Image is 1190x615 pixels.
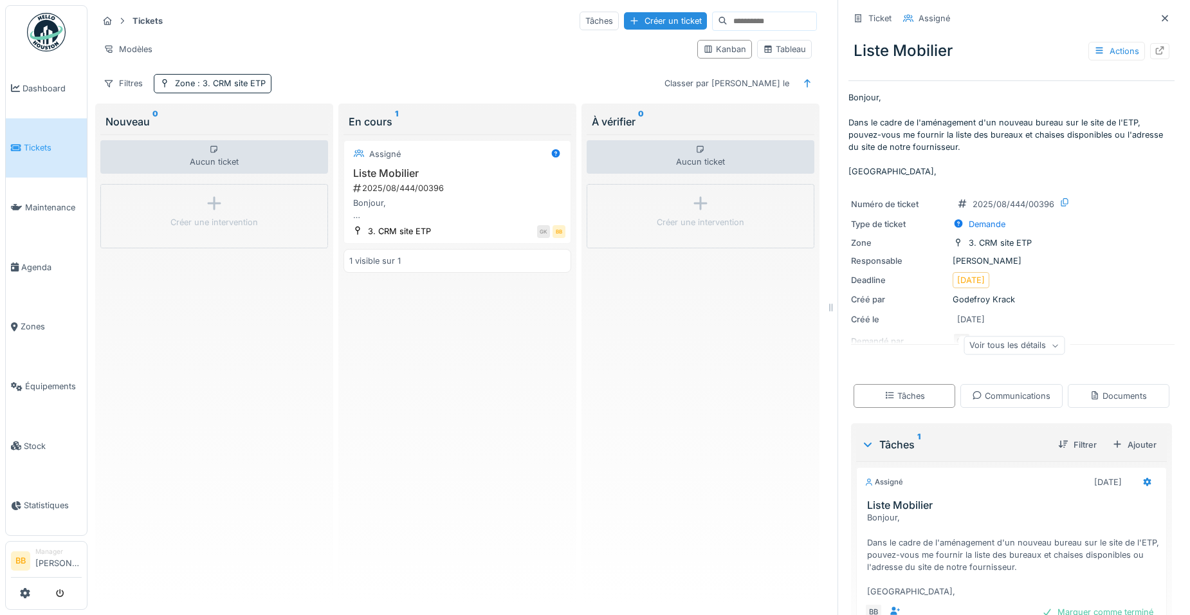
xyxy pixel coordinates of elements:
[1107,436,1162,454] div: Ajouter
[349,197,565,221] div: Bonjour, Dans le cadre de l'aménagement d'un nouveau bureau sur le site de l'ETP, pouvez-vous me ...
[917,437,920,452] sup: 1
[851,255,1172,267] div: [PERSON_NAME]
[848,34,1175,68] div: Liste Mobilier
[851,293,1172,306] div: Godefroy Krack
[972,390,1050,402] div: Communications
[170,216,258,228] div: Créer une intervention
[11,547,82,578] a: BB Manager[PERSON_NAME]
[919,12,950,24] div: Assigné
[349,255,401,267] div: 1 visible sur 1
[11,551,30,571] li: BB
[175,77,266,89] div: Zone
[25,380,82,392] span: Équipements
[21,320,82,333] span: Zones
[105,114,323,129] div: Nouveau
[25,201,82,214] span: Maintenance
[369,148,401,160] div: Assigné
[1090,390,1147,402] div: Documents
[851,237,947,249] div: Zone
[867,499,1161,511] h3: Liste Mobilier
[6,476,87,536] a: Statistiques
[1088,42,1145,60] div: Actions
[657,216,744,228] div: Créer une intervention
[638,114,644,129] sup: 0
[6,59,87,118] a: Dashboard
[861,437,1048,452] div: Tâches
[865,477,903,488] div: Assigné
[884,390,925,402] div: Tâches
[592,114,809,129] div: À vérifier
[851,313,947,326] div: Créé le
[851,274,947,286] div: Deadline
[24,142,82,154] span: Tickets
[703,43,746,55] div: Kanban
[27,13,66,51] img: Badge_color-CXgf-gQk.svg
[969,218,1005,230] div: Demande
[6,237,87,297] a: Agenda
[195,78,266,88] span: : 3. CRM site ETP
[6,297,87,357] a: Zones
[973,198,1054,210] div: 2025/08/444/00396
[659,74,795,93] div: Classer par [PERSON_NAME] le
[100,140,328,174] div: Aucun ticket
[395,114,398,129] sup: 1
[6,356,87,416] a: Équipements
[6,178,87,237] a: Maintenance
[957,313,985,326] div: [DATE]
[35,547,82,556] div: Manager
[349,114,566,129] div: En cours
[969,237,1032,249] div: 3. CRM site ETP
[1053,436,1102,454] div: Filtrer
[763,43,806,55] div: Tableau
[349,167,565,179] h3: Liste Mobilier
[867,511,1161,598] div: Bonjour, Dans le cadre de l'aménagement d'un nouveau bureau sur le site de l'ETP, pouvez-vous me ...
[537,225,550,238] div: GK
[868,12,892,24] div: Ticket
[580,12,619,30] div: Tâches
[624,12,707,30] div: Créer un ticket
[35,547,82,574] li: [PERSON_NAME]
[368,225,431,237] div: 3. CRM site ETP
[851,198,947,210] div: Numéro de ticket
[6,416,87,476] a: Stock
[957,274,985,286] div: [DATE]
[152,114,158,129] sup: 0
[851,255,947,267] div: Responsable
[98,40,158,59] div: Modèles
[1094,476,1122,488] div: [DATE]
[587,140,814,174] div: Aucun ticket
[553,225,565,238] div: BB
[851,218,947,230] div: Type de ticket
[352,182,565,194] div: 2025/08/444/00396
[98,74,149,93] div: Filtres
[6,118,87,178] a: Tickets
[23,82,82,95] span: Dashboard
[24,499,82,511] span: Statistiques
[21,261,82,273] span: Agenda
[848,91,1175,178] p: Bonjour, Dans le cadre de l'aménagement d'un nouveau bureau sur le site de l'ETP, pouvez-vous me ...
[24,440,82,452] span: Stock
[127,15,168,27] strong: Tickets
[851,293,947,306] div: Créé par
[964,336,1065,355] div: Voir tous les détails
